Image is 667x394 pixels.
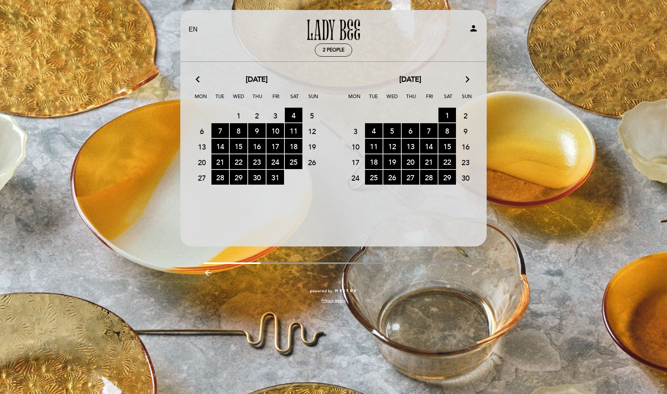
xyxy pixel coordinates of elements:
[230,108,247,123] span: 1
[457,139,474,154] span: 16
[347,155,364,169] span: 17
[347,124,364,138] span: 3
[285,123,302,138] span: 11
[303,108,321,123] span: 5
[334,289,357,293] img: MEITRE
[231,93,247,107] span: Wed
[203,268,213,278] i: arrow_backward
[287,93,303,107] span: Sat
[403,93,419,107] span: Thu
[248,108,266,123] span: 2
[303,139,321,154] span: 19
[211,139,229,154] span: 14
[248,139,266,154] span: 16
[402,139,419,154] span: 13
[230,123,247,138] span: 8
[438,139,456,154] span: 15
[193,139,211,154] span: 13
[422,93,438,107] span: Fri
[303,155,321,169] span: 26
[321,298,345,303] a: Privacy policy
[193,170,211,185] span: 27
[211,154,229,169] span: 21
[246,75,268,85] span: [DATE]
[249,93,265,107] span: Thu
[193,93,209,107] span: Mon
[248,123,266,138] span: 9
[266,154,284,169] span: 24
[266,139,284,154] span: 17
[459,93,475,107] span: Sun
[230,139,247,154] span: 15
[196,75,203,85] i: arrow_back_ios
[438,123,456,138] span: 8
[285,139,302,154] span: 18
[402,170,419,185] span: 27
[303,124,321,138] span: 12
[469,24,478,36] button: person
[310,288,332,294] span: powered by
[347,170,364,185] span: 24
[464,75,471,85] i: arrow_forward_ios
[384,93,400,107] span: Wed
[211,123,229,138] span: 7
[457,155,474,169] span: 23
[365,170,383,185] span: 25
[402,154,419,169] span: 20
[193,124,211,138] span: 6
[438,170,456,185] span: 29
[266,123,284,138] span: 10
[248,170,266,185] span: 30
[420,123,438,138] span: 7
[347,139,364,154] span: 10
[438,108,456,122] span: 1
[383,123,401,138] span: 5
[285,154,302,169] span: 25
[420,154,438,169] span: 21
[365,123,383,138] span: 4
[347,93,363,107] span: Mon
[230,170,247,185] span: 29
[310,288,357,294] a: powered by
[399,75,421,85] span: [DATE]
[457,108,474,123] span: 2
[230,154,247,169] span: 22
[285,108,302,122] span: 4
[383,170,401,185] span: 26
[266,108,284,123] span: 3
[440,93,456,107] span: Sat
[365,139,383,154] span: 11
[268,93,284,107] span: Fri
[266,170,284,185] span: 31
[420,170,438,185] span: 28
[284,19,383,41] a: [DEMOGRAPHIC_DATA] Bee
[457,124,474,138] span: 9
[420,139,438,154] span: 14
[365,154,383,169] span: 18
[383,139,401,154] span: 12
[457,170,474,185] span: 30
[469,24,478,33] i: person
[193,155,211,169] span: 20
[402,123,419,138] span: 6
[306,93,322,107] span: Sun
[438,154,456,169] span: 22
[383,154,401,169] span: 19
[211,170,229,185] span: 28
[365,93,381,107] span: Tue
[212,93,228,107] span: Tue
[323,47,344,53] span: 2 people
[248,154,266,169] span: 23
